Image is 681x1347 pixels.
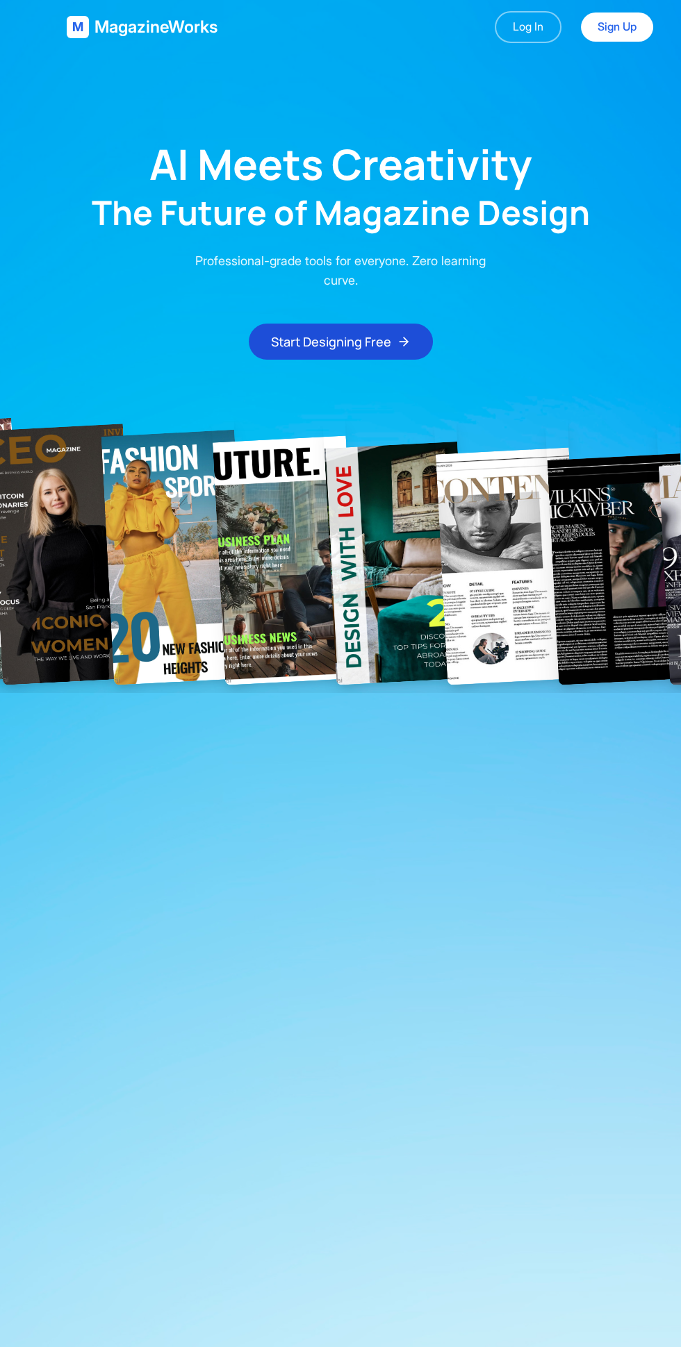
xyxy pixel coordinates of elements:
[149,143,532,185] h1: AI Meets Creativity
[185,251,496,290] p: Professional-grade tools for everyone. Zero learning curve.
[213,435,359,685] img: Technology
[495,11,561,43] a: Log In
[92,196,590,229] h2: The Future of Magazine Design
[95,16,218,38] span: MagazineWorks
[101,429,247,685] img: Business Advice
[72,17,83,37] span: M
[324,441,470,685] img: Health & Wellness
[249,324,433,360] button: Start Designing Free
[436,447,581,685] img: Travel
[581,12,653,42] a: Sign Up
